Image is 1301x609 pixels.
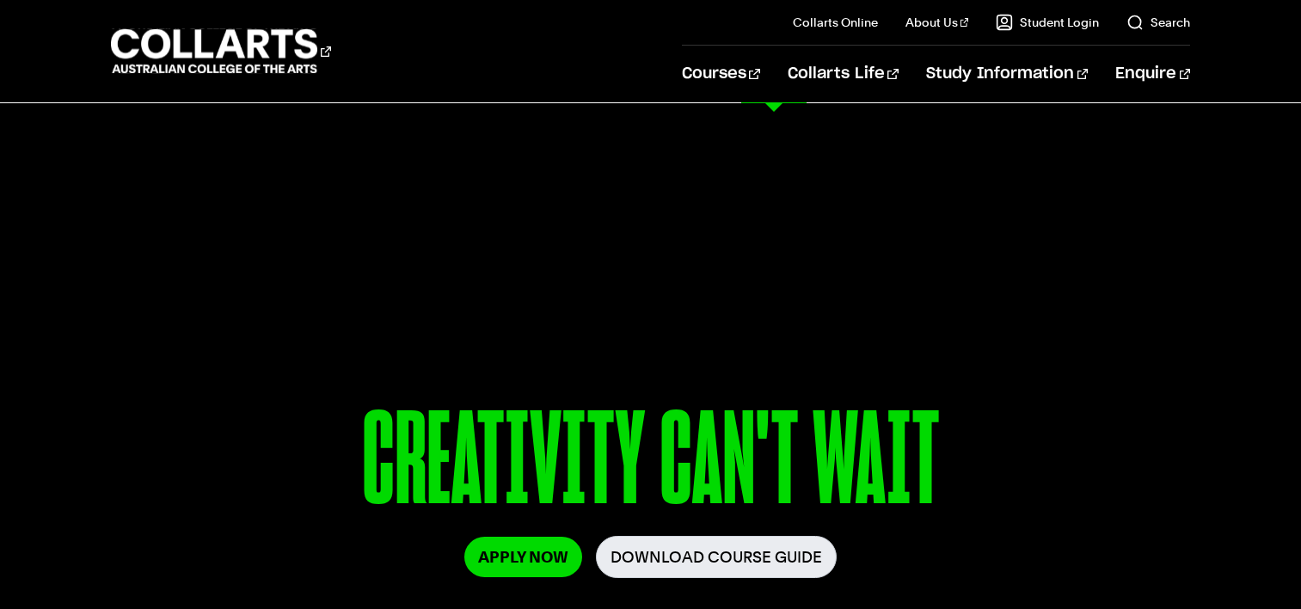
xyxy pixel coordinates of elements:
a: Study Information [926,46,1088,102]
a: Search [1126,14,1190,31]
a: Student Login [996,14,1099,31]
a: Download Course Guide [596,536,837,578]
a: Collarts Life [788,46,899,102]
div: Go to homepage [111,27,331,76]
a: Collarts Online [793,14,878,31]
a: Apply Now [464,537,582,577]
p: CREATIVITY CAN'T WAIT [142,394,1159,536]
a: Courses [682,46,760,102]
a: Enquire [1115,46,1190,102]
a: About Us [905,14,969,31]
